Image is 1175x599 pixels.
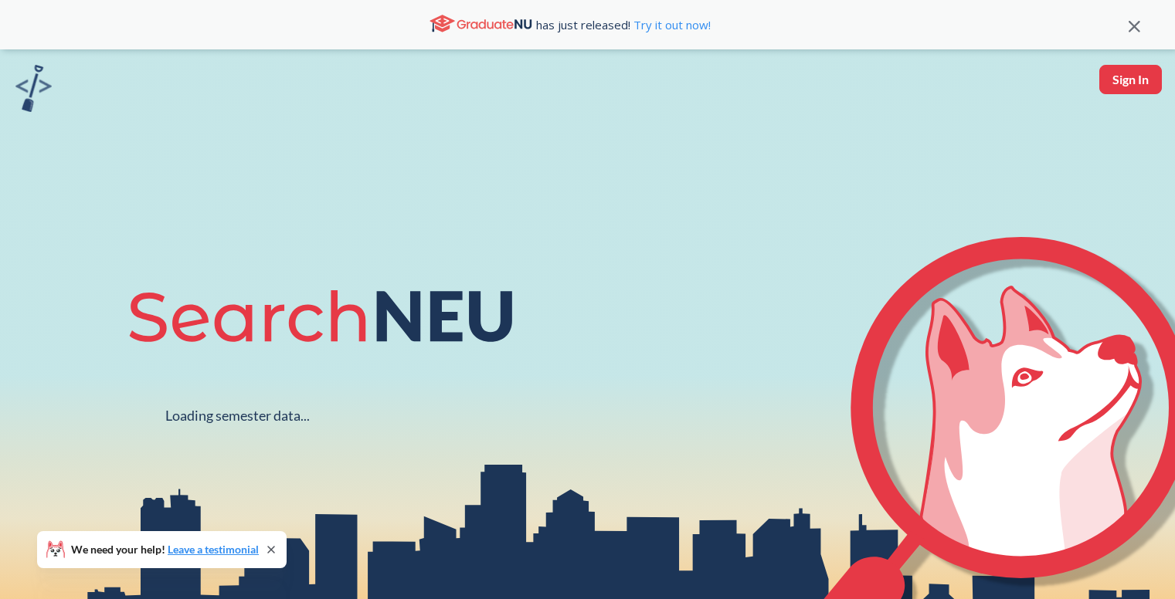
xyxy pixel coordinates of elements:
div: Loading semester data... [165,407,310,425]
a: Try it out now! [630,17,711,32]
span: We need your help! [71,544,259,555]
span: has just released! [536,16,711,33]
img: sandbox logo [15,65,52,112]
button: Sign In [1099,65,1162,94]
a: sandbox logo [15,65,52,117]
a: Leave a testimonial [168,543,259,556]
